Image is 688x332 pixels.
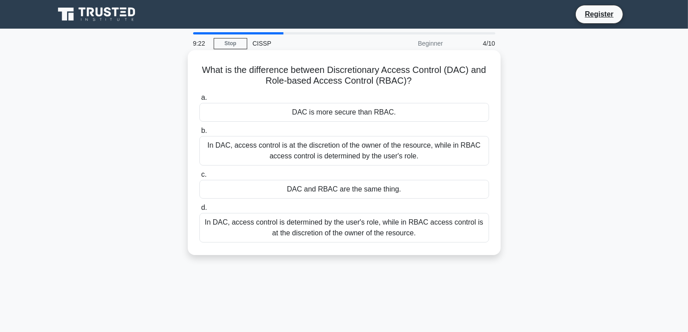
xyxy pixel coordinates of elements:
[198,64,490,87] h5: What is the difference between Discretionary Access Control (DAC) and Role-based Access Control (...
[201,170,207,178] span: c.
[214,38,247,49] a: Stop
[201,204,207,211] span: d.
[370,34,448,52] div: Beginner
[448,34,501,52] div: 4/10
[247,34,370,52] div: CISSP
[199,103,489,122] div: DAC is more secure than RBAC.
[199,136,489,166] div: In DAC, access control is at the discretion of the owner of the resource, while in RBAC access co...
[199,213,489,243] div: In DAC, access control is determined by the user's role, while in RBAC access control is at the d...
[201,127,207,134] span: b.
[201,94,207,101] span: a.
[579,9,619,20] a: Register
[199,180,489,199] div: DAC and RBAC are the same thing.
[188,34,214,52] div: 9:22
